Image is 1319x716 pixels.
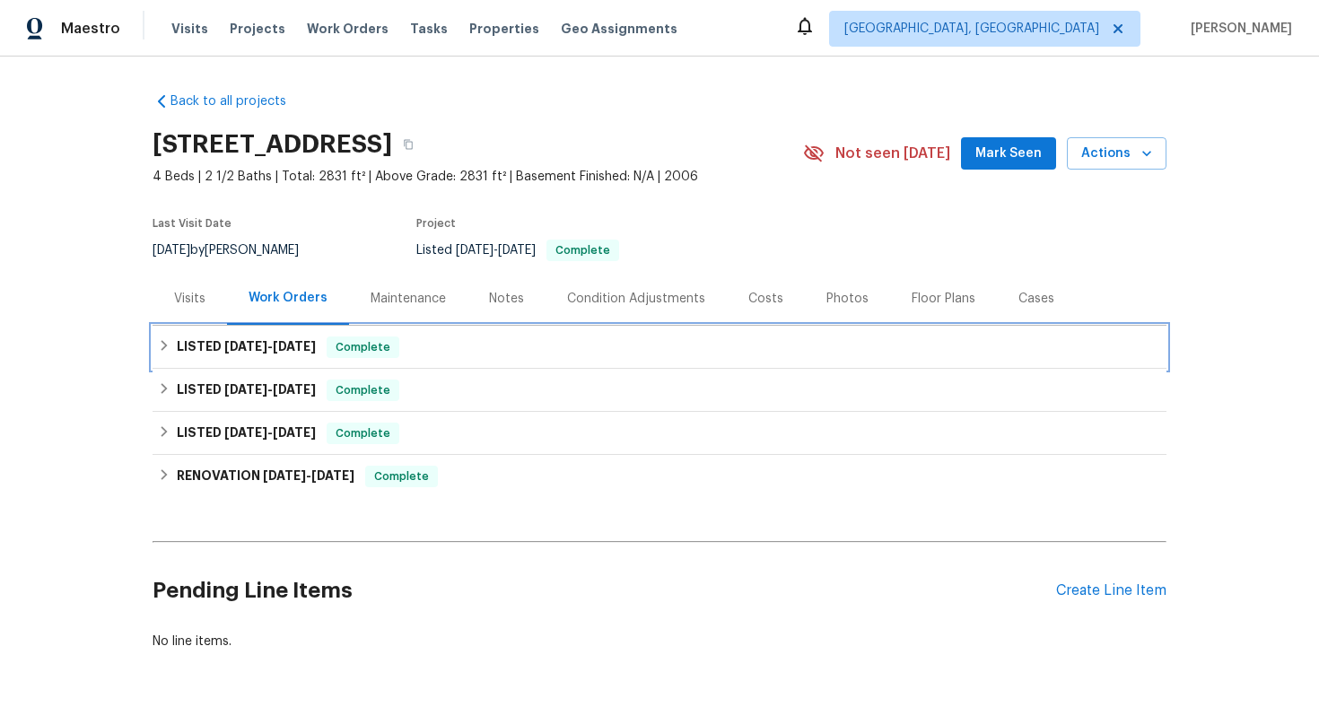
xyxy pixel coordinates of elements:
[416,218,456,229] span: Project
[153,326,1166,369] div: LISTED [DATE]-[DATE]Complete
[153,135,392,153] h2: [STREET_ADDRESS]
[975,143,1042,165] span: Mark Seen
[328,424,397,442] span: Complete
[249,289,328,307] div: Work Orders
[844,20,1099,38] span: [GEOGRAPHIC_DATA], [GEOGRAPHIC_DATA]
[224,340,267,353] span: [DATE]
[1081,143,1152,165] span: Actions
[498,244,536,257] span: [DATE]
[153,218,231,229] span: Last Visit Date
[456,244,536,257] span: -
[489,290,524,308] div: Notes
[961,137,1056,170] button: Mark Seen
[311,469,354,482] span: [DATE]
[328,338,397,356] span: Complete
[1018,290,1054,308] div: Cases
[1184,20,1292,38] span: [PERSON_NAME]
[273,426,316,439] span: [DATE]
[748,290,783,308] div: Costs
[153,240,320,261] div: by [PERSON_NAME]
[263,469,306,482] span: [DATE]
[177,423,316,444] h6: LISTED
[548,245,617,256] span: Complete
[171,20,208,38] span: Visits
[328,381,397,399] span: Complete
[174,290,205,308] div: Visits
[177,466,354,487] h6: RENOVATION
[416,244,619,257] span: Listed
[224,383,267,396] span: [DATE]
[177,336,316,358] h6: LISTED
[153,633,1166,651] div: No line items.
[273,383,316,396] span: [DATE]
[224,383,316,396] span: -
[410,22,448,35] span: Tasks
[273,340,316,353] span: [DATE]
[1056,582,1166,599] div: Create Line Item
[224,426,316,439] span: -
[1067,137,1166,170] button: Actions
[153,412,1166,455] div: LISTED [DATE]-[DATE]Complete
[153,455,1166,498] div: RENOVATION [DATE]-[DATE]Complete
[392,128,424,161] button: Copy Address
[153,92,325,110] a: Back to all projects
[230,20,285,38] span: Projects
[567,290,705,308] div: Condition Adjustments
[153,369,1166,412] div: LISTED [DATE]-[DATE]Complete
[153,244,190,257] span: [DATE]
[371,290,446,308] div: Maintenance
[263,469,354,482] span: -
[561,20,677,38] span: Geo Assignments
[912,290,975,308] div: Floor Plans
[367,467,436,485] span: Complete
[177,380,316,401] h6: LISTED
[826,290,869,308] div: Photos
[469,20,539,38] span: Properties
[61,20,120,38] span: Maestro
[224,426,267,439] span: [DATE]
[153,168,803,186] span: 4 Beds | 2 1/2 Baths | Total: 2831 ft² | Above Grade: 2831 ft² | Basement Finished: N/A | 2006
[153,549,1056,633] h2: Pending Line Items
[224,340,316,353] span: -
[307,20,389,38] span: Work Orders
[456,244,494,257] span: [DATE]
[835,144,950,162] span: Not seen [DATE]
